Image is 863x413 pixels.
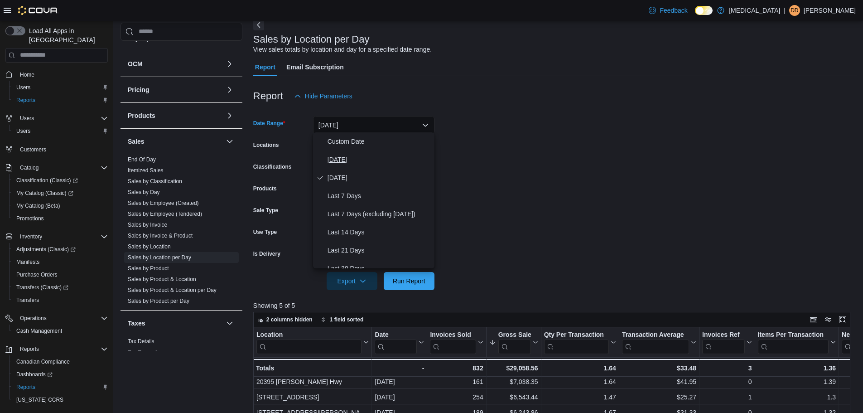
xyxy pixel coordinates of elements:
a: Feedback [645,1,691,19]
button: Items Per Transaction [757,330,836,354]
a: Sales by Product [128,265,169,272]
a: Manifests [13,257,43,267]
button: Reports [9,381,111,394]
div: Gross Sales [498,330,530,339]
h3: OCM [128,59,143,68]
div: $7,038.35 [489,376,538,387]
label: Classifications [253,163,292,170]
button: Catalog [2,161,111,174]
a: Cash Management [13,326,66,336]
button: Cash Management [9,325,111,337]
div: $6,543.44 [489,392,538,403]
button: Location [256,330,369,354]
div: Date [375,330,417,354]
button: Customers [2,143,111,156]
span: Dashboards [16,371,53,378]
h3: Sales by Location per Day [253,34,370,45]
label: Locations [253,141,279,149]
span: Last 7 Days (excluding [DATE]) [328,209,431,219]
a: Users [13,126,34,136]
button: Canadian Compliance [9,355,111,368]
span: Users [20,115,34,122]
span: Custom Date [328,136,431,147]
div: Location [256,330,362,354]
button: Next [253,19,264,30]
a: Dashboards [9,368,111,381]
div: 254 [430,392,483,403]
h3: Sales [128,137,145,146]
a: [US_STATE] CCRS [13,394,67,405]
p: Showing 5 of 5 [253,301,857,310]
button: Pricing [224,84,235,95]
button: Sales [128,137,222,146]
div: Select listbox [313,132,434,268]
a: Reports [13,382,39,393]
span: Classification (Classic) [16,177,78,184]
span: Customers [16,144,108,155]
span: Transfers [16,296,39,304]
span: Dd [791,5,798,16]
p: [MEDICAL_DATA] [729,5,780,16]
button: Home [2,68,111,81]
a: Sales by Product & Location [128,276,196,282]
a: Sales by Classification [128,178,182,185]
span: My Catalog (Classic) [16,189,73,197]
div: Transaction Average [622,330,689,339]
span: Last 30 Days [328,263,431,274]
span: Itemized Sales [128,167,164,174]
span: Promotions [16,215,44,222]
a: Customers [16,144,50,155]
div: 1.64 [544,376,616,387]
input: Dark Mode [695,6,713,15]
span: Home [20,71,34,78]
span: Promotions [13,213,108,224]
button: Inventory [16,231,46,242]
span: Tax Exemptions [128,349,166,356]
div: - [375,363,424,374]
span: Reports [20,345,39,353]
a: Canadian Compliance [13,356,73,367]
div: 1.47 [544,392,616,403]
span: Reports [16,384,35,391]
button: Sales [224,136,235,147]
div: 20395 [PERSON_NAME] Hwy [256,376,369,387]
div: Totals [256,363,369,374]
span: Sales by Product & Location per Day [128,287,217,294]
span: Operations [16,313,108,324]
div: 3 [702,363,752,374]
div: 1.36 [757,363,836,374]
button: Export [327,272,377,290]
span: Sales by Invoice [128,221,167,228]
span: [DATE] [328,172,431,183]
button: Purchase Orders [9,268,111,281]
span: Inventory [16,231,108,242]
a: End Of Day [128,156,156,163]
button: Transfers [9,294,111,306]
span: Home [16,69,108,80]
a: Adjustments (Classic) [13,244,79,255]
span: Canadian Compliance [16,358,70,365]
span: 2 columns hidden [266,316,313,323]
a: Tax Details [128,338,154,345]
a: Home [16,69,38,80]
div: $41.95 [622,376,696,387]
button: Hide Parameters [290,87,356,105]
span: Operations [20,315,47,322]
span: Manifests [13,257,108,267]
div: Qty Per Transaction [544,330,608,339]
span: Canadian Compliance [13,356,108,367]
button: Invoices Ref [702,330,752,354]
div: Invoices Sold [430,330,476,339]
span: Reports [13,95,108,106]
div: Date [375,330,417,339]
div: Location [256,330,362,339]
button: Users [2,112,111,125]
span: Inventory [20,233,42,240]
span: My Catalog (Beta) [13,200,108,211]
a: Sales by Location [128,243,171,250]
span: Reports [16,97,35,104]
span: Sales by Invoice & Product [128,232,193,239]
span: Users [16,113,108,124]
span: Sales by Day [128,189,160,196]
